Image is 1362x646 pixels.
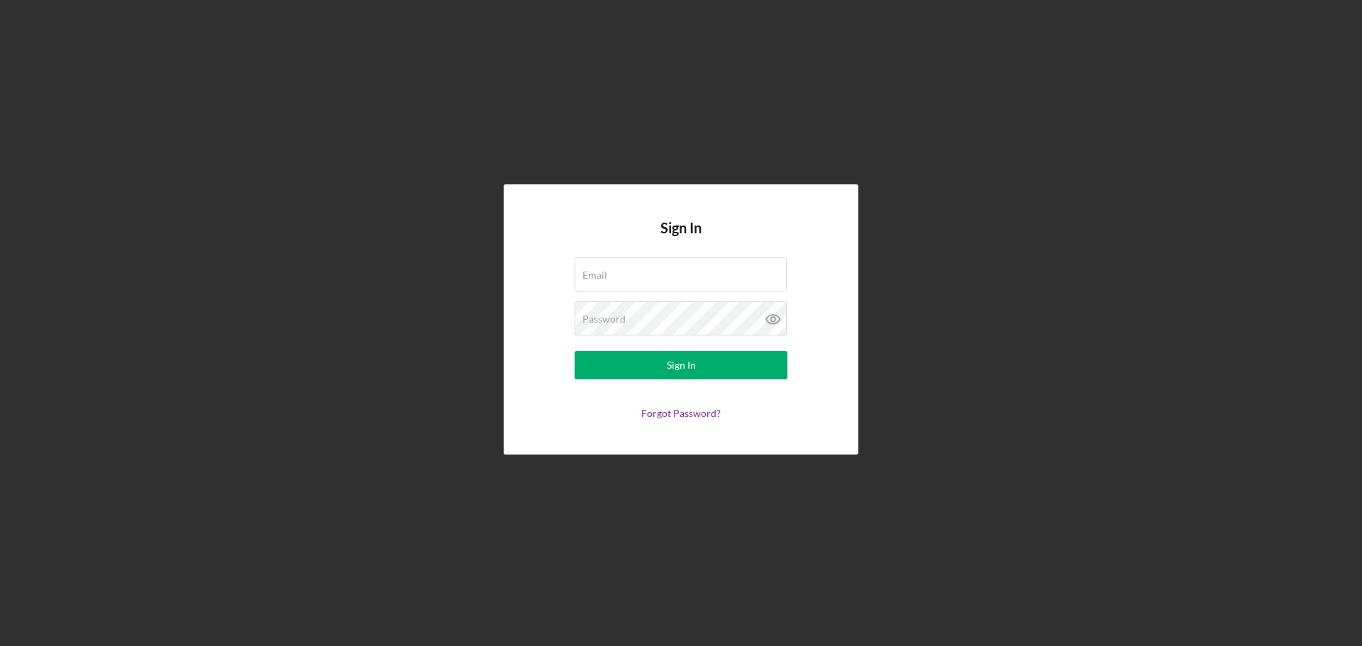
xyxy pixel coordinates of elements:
[575,351,787,379] button: Sign In
[582,313,626,325] label: Password
[582,269,607,281] label: Email
[667,351,696,379] div: Sign In
[641,407,721,419] a: Forgot Password?
[660,220,702,257] h4: Sign In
